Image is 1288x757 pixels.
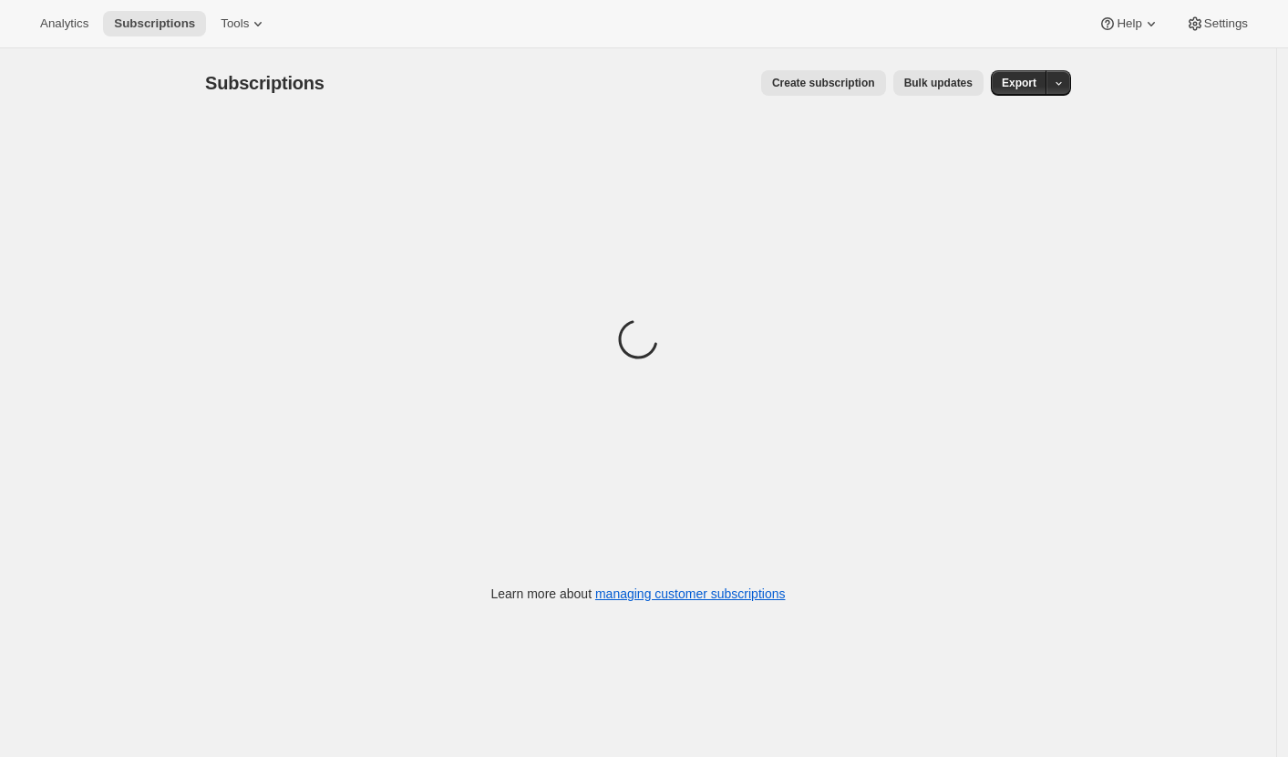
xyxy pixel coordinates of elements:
[491,585,786,603] p: Learn more about
[1175,11,1259,36] button: Settings
[205,73,325,93] span: Subscriptions
[595,586,786,601] a: managing customer subscriptions
[103,11,206,36] button: Subscriptions
[761,70,886,96] button: Create subscription
[114,16,195,31] span: Subscriptions
[210,11,278,36] button: Tools
[1117,16,1141,31] span: Help
[991,70,1047,96] button: Export
[221,16,249,31] span: Tools
[1204,16,1248,31] span: Settings
[772,76,875,90] span: Create subscription
[1002,76,1036,90] span: Export
[29,11,99,36] button: Analytics
[40,16,88,31] span: Analytics
[1087,11,1170,36] button: Help
[893,70,984,96] button: Bulk updates
[904,76,973,90] span: Bulk updates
